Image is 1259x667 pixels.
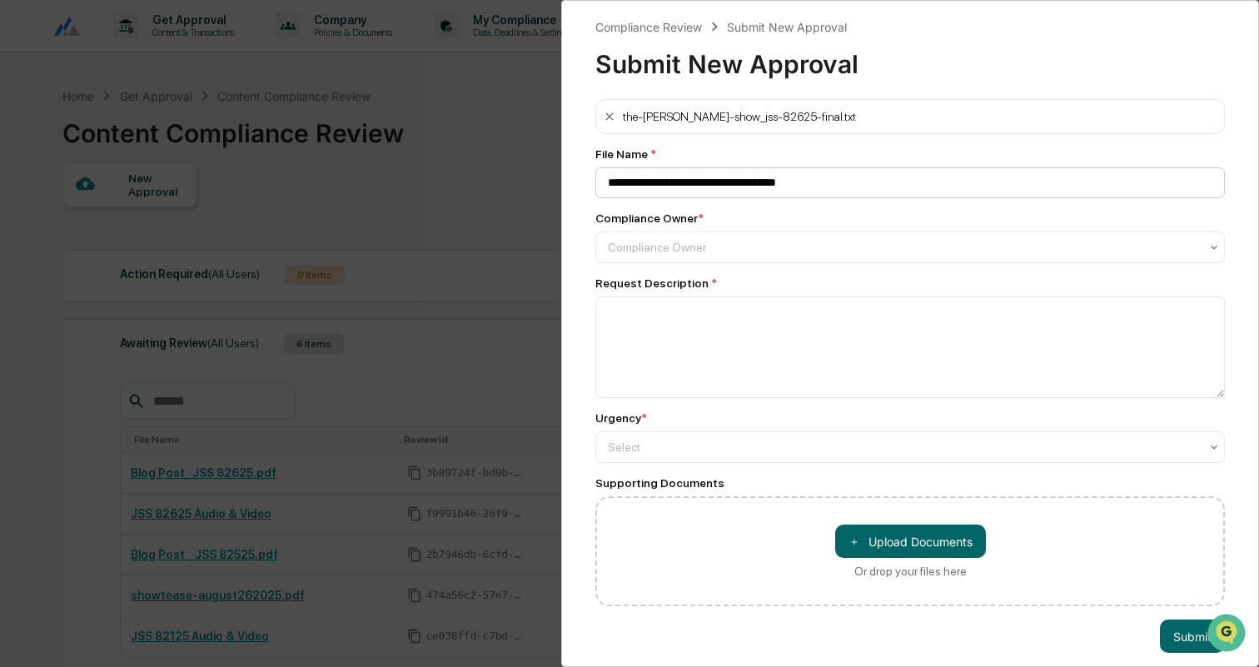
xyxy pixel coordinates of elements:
[848,534,860,550] span: ＋
[595,276,1225,290] div: Request Description
[17,127,47,157] img: 1746055101610-c473b297-6a78-478c-a979-82029cc54cd1
[117,281,202,295] a: Powered byPylon
[595,476,1225,490] div: Supporting Documents
[595,147,1225,161] div: File Name
[17,212,30,225] div: 🖐️
[33,241,105,258] span: Data Lookup
[166,282,202,295] span: Pylon
[43,76,275,93] input: Clear
[727,20,847,34] div: Submit New Approval
[17,35,303,62] p: How can we help?
[595,20,702,34] div: Compliance Review
[57,144,211,157] div: We're available if you need us!
[1160,620,1225,653] button: Submit
[595,411,647,425] div: Urgency
[595,36,1225,79] div: Submit New Approval
[1206,612,1251,657] iframe: Open customer support
[595,212,704,225] div: Compliance Owner
[57,127,273,144] div: Start new chat
[137,210,207,226] span: Attestations
[33,210,107,226] span: Preclearance
[283,132,303,152] button: Start new chat
[854,565,967,578] div: Or drop your files here
[121,212,134,225] div: 🗄️
[17,243,30,256] div: 🔎
[835,525,986,558] button: Or drop your files here
[114,203,213,233] a: 🗄️Attestations
[623,110,856,123] div: the-[PERSON_NAME]-show_jss-82625-final.txt
[10,235,112,265] a: 🔎Data Lookup
[10,203,114,233] a: 🖐️Preclearance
